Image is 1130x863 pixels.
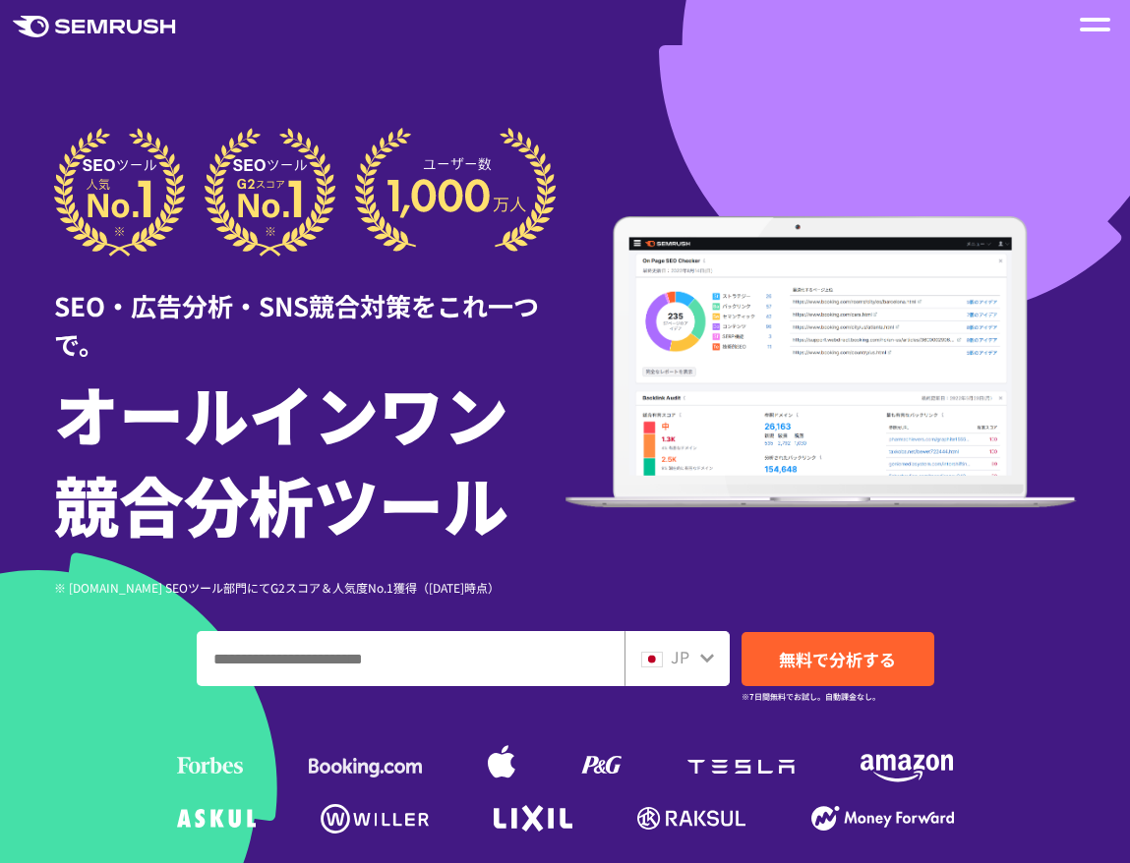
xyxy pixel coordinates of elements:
[54,368,565,548] h1: オールインワン 競合分析ツール
[671,645,689,668] span: JP
[742,632,934,686] a: 無料で分析する
[742,687,880,706] small: ※7日間無料でお試し。自動課金なし。
[54,257,565,363] div: SEO・広告分析・SNS競合対策をこれ一つで。
[54,578,565,597] div: ※ [DOMAIN_NAME] SEOツール部門にてG2スコア＆人気度No.1獲得（[DATE]時点）
[198,632,624,685] input: ドメイン、キーワードまたはURLを入力してください
[779,647,896,671] span: 無料で分析する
